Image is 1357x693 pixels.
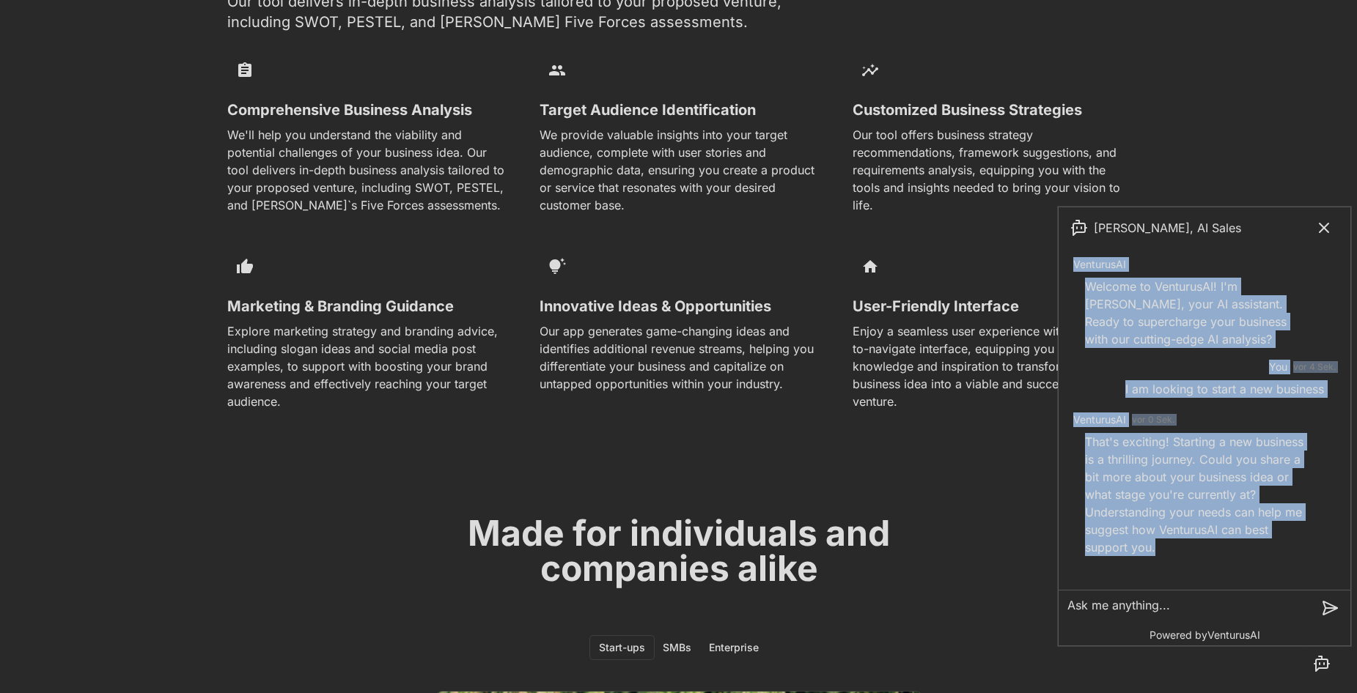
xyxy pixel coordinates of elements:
span: [PERSON_NAME], AI Sales [1094,219,1241,237]
h3: Customized Business Strategies [853,100,1130,120]
p: Enjoy a seamless user experience with our easy-to-navigate interface, equipping you with the know... [853,322,1130,410]
span: That's exciting! Starting a new business is a thrilling journey. Could you share a bit more about... [1085,434,1303,555]
p: Our app generates game-changing ideas and identifies additional revenue streams, helping you diff... [540,322,817,393]
span: VenturusAI [1207,629,1260,641]
h3: Innovative Ideas & Opportunities [540,296,817,316]
span: VenturusAI [1073,257,1126,272]
time: vor 0 Sek. [1132,414,1174,426]
div: SMBs [663,640,691,655]
div: Enterprise [709,640,759,655]
time: vor 4 Sek. [1293,361,1336,373]
span: VenturusAI [1073,412,1126,427]
p: Our tool offers business strategy recommendations, framework suggestions, and requirements analys... [853,126,1130,214]
span: I am looking to start a new business [1125,382,1324,396]
p: We'll help you understand the viability and potential challenges of your business idea. Our tool ... [227,126,505,214]
p: Explore marketing strategy and branding advice, including slogan ideas and social media post exam... [227,322,505,410]
h3: User-Friendly Interface [853,296,1130,316]
h3: Comprehensive Business Analysis [227,100,505,120]
span: Welcome to VenturusAI! I'm [PERSON_NAME], your AI assistant. Ready to supercharge your business w... [1085,279,1287,346]
h2: Made for individuals and companies alike [397,516,960,586]
p: Powered by [1150,628,1260,642]
span: You [1269,360,1287,374]
div: Start-ups [599,640,645,655]
p: We provide valuable insights into your target audience, complete with user stories and demographi... [540,126,817,214]
h3: Marketing & Branding Guidance [227,296,505,316]
h3: Target Audience Identification [540,100,817,120]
